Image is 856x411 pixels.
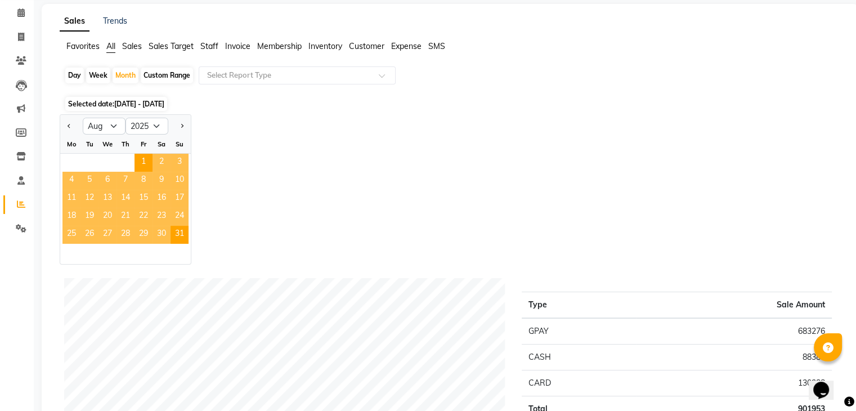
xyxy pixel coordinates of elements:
div: Sa [153,135,171,153]
span: 15 [135,190,153,208]
span: 18 [62,208,80,226]
span: 26 [80,226,98,244]
div: Wednesday, August 27, 2025 [98,226,116,244]
span: 17 [171,190,189,208]
td: CARD [522,370,636,396]
div: Saturday, August 23, 2025 [153,208,171,226]
span: 30 [153,226,171,244]
span: 4 [62,172,80,190]
span: 11 [62,190,80,208]
div: Tuesday, August 12, 2025 [80,190,98,208]
td: 130288 [636,370,832,396]
a: Trends [103,16,127,26]
span: 6 [98,172,116,190]
div: Sunday, August 17, 2025 [171,190,189,208]
span: 1 [135,154,153,172]
span: Customer [349,41,384,51]
div: Friday, August 29, 2025 [135,226,153,244]
span: 27 [98,226,116,244]
div: Thursday, August 7, 2025 [116,172,135,190]
td: 88389 [636,345,832,370]
span: Invoice [225,41,250,51]
div: Sunday, August 3, 2025 [171,154,189,172]
div: Saturday, August 30, 2025 [153,226,171,244]
span: SMS [428,41,445,51]
div: Tu [80,135,98,153]
div: Saturday, August 9, 2025 [153,172,171,190]
div: Fr [135,135,153,153]
span: 3 [171,154,189,172]
select: Select month [83,118,126,135]
td: CASH [522,345,636,370]
span: 14 [116,190,135,208]
span: 5 [80,172,98,190]
span: 22 [135,208,153,226]
div: Mo [62,135,80,153]
span: 7 [116,172,135,190]
th: Type [522,292,636,319]
div: Sunday, August 10, 2025 [171,172,189,190]
span: 2 [153,154,171,172]
div: Month [113,68,138,83]
div: Wednesday, August 20, 2025 [98,208,116,226]
div: Friday, August 1, 2025 [135,154,153,172]
span: 24 [171,208,189,226]
span: Staff [200,41,218,51]
div: Tuesday, August 5, 2025 [80,172,98,190]
div: Th [116,135,135,153]
div: Day [65,68,84,83]
span: 20 [98,208,116,226]
div: Thursday, August 21, 2025 [116,208,135,226]
span: Membership [257,41,302,51]
select: Select year [126,118,168,135]
div: Monday, August 18, 2025 [62,208,80,226]
span: [DATE] - [DATE] [114,100,164,108]
div: Tuesday, August 19, 2025 [80,208,98,226]
span: 13 [98,190,116,208]
th: Sale Amount [636,292,832,319]
span: Sales [122,41,142,51]
span: 25 [62,226,80,244]
div: Wednesday, August 6, 2025 [98,172,116,190]
span: All [106,41,115,51]
div: Friday, August 8, 2025 [135,172,153,190]
span: 10 [171,172,189,190]
td: GPAY [522,318,636,345]
div: Monday, August 11, 2025 [62,190,80,208]
div: Friday, August 22, 2025 [135,208,153,226]
div: Sunday, August 31, 2025 [171,226,189,244]
span: 9 [153,172,171,190]
div: Monday, August 4, 2025 [62,172,80,190]
div: Su [171,135,189,153]
div: Saturday, August 2, 2025 [153,154,171,172]
span: Sales Target [149,41,194,51]
button: Next month [177,117,186,135]
span: 19 [80,208,98,226]
span: 12 [80,190,98,208]
div: Thursday, August 14, 2025 [116,190,135,208]
span: 29 [135,226,153,244]
span: 31 [171,226,189,244]
button: Previous month [65,117,74,135]
div: Wednesday, August 13, 2025 [98,190,116,208]
span: Inventory [308,41,342,51]
div: Friday, August 15, 2025 [135,190,153,208]
span: Expense [391,41,422,51]
div: Monday, August 25, 2025 [62,226,80,244]
span: Favorites [66,41,100,51]
span: 23 [153,208,171,226]
div: Saturday, August 16, 2025 [153,190,171,208]
div: We [98,135,116,153]
span: Selected date: [65,97,167,111]
div: Custom Range [141,68,193,83]
div: Thursday, August 28, 2025 [116,226,135,244]
iframe: chat widget [809,366,845,400]
div: Sunday, August 24, 2025 [171,208,189,226]
span: 16 [153,190,171,208]
div: Week [86,68,110,83]
span: 8 [135,172,153,190]
span: 28 [116,226,135,244]
div: Tuesday, August 26, 2025 [80,226,98,244]
a: Sales [60,11,89,32]
span: 21 [116,208,135,226]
